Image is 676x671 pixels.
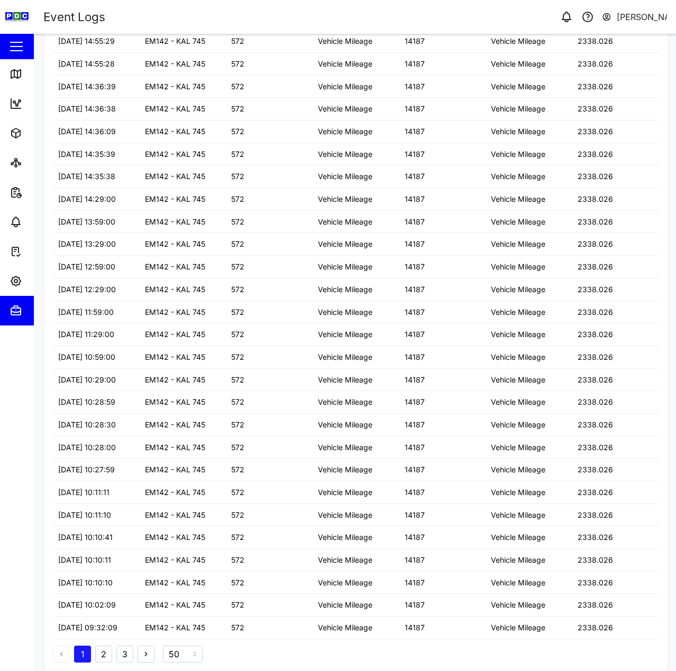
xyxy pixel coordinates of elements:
[405,35,425,47] div: 14187
[578,464,613,476] div: 2338.026
[578,103,613,115] div: 2338.026
[58,148,115,160] div: [DATE] 14:35:39
[5,5,29,29] img: Main Logo
[405,419,425,431] div: 14187
[318,81,372,92] div: Vehicle Mileage
[405,442,425,453] div: 14187
[578,216,613,228] div: 2338.026
[231,126,244,137] div: 572
[491,442,545,453] div: Vehicle Mileage
[617,11,668,24] div: [PERSON_NAME]
[578,622,613,633] div: 2338.026
[145,103,205,115] div: EM142 - KAL 745
[578,487,613,498] div: 2338.026
[491,554,545,566] div: Vehicle Mileage
[578,171,613,182] div: 2338.026
[405,58,425,70] div: 14187
[578,81,613,92] div: 2338.026
[601,10,668,24] button: [PERSON_NAME]
[318,599,372,611] div: Vehicle Mileage
[58,374,116,386] div: [DATE] 10:29:00
[405,238,425,250] div: 14187
[405,396,425,408] div: 14187
[405,329,425,340] div: 14187
[58,284,116,295] div: [DATE] 12:29:00
[231,532,244,543] div: 572
[145,599,205,611] div: EM142 - KAL 745
[578,35,613,47] div: 2338.026
[145,351,205,363] div: EM142 - KAL 745
[318,284,372,295] div: Vehicle Mileage
[231,419,244,431] div: 572
[318,532,372,543] div: Vehicle Mileage
[145,193,205,205] div: EM142 - KAL 745
[318,554,372,566] div: Vehicle Mileage
[28,127,60,139] div: Assets
[318,103,372,115] div: Vehicle Mileage
[231,58,244,70] div: 572
[58,103,116,115] div: [DATE] 14:36:38
[491,148,545,160] div: Vehicle Mileage
[58,351,115,363] div: [DATE] 10:59:00
[578,261,613,273] div: 2338.026
[28,216,60,228] div: Alarms
[578,419,613,431] div: 2338.026
[231,193,244,205] div: 572
[491,238,545,250] div: Vehicle Mileage
[405,532,425,543] div: 14187
[58,554,111,566] div: [DATE] 10:10:11
[318,577,372,589] div: Vehicle Mileage
[405,148,425,160] div: 14187
[231,622,244,633] div: 572
[405,554,425,566] div: 14187
[578,509,613,521] div: 2338.026
[318,396,372,408] div: Vehicle Mileage
[58,35,115,47] div: [DATE] 14:55:29
[145,148,205,160] div: EM142 - KAL 745
[145,329,205,340] div: EM142 - KAL 745
[491,306,545,318] div: Vehicle Mileage
[58,216,115,228] div: [DATE] 13:59:00
[58,487,109,498] div: [DATE] 10:11:11
[491,329,545,340] div: Vehicle Mileage
[318,238,372,250] div: Vehicle Mileage
[578,238,613,250] div: 2338.026
[491,599,545,611] div: Vehicle Mileage
[318,261,372,273] div: Vehicle Mileage
[318,35,372,47] div: Vehicle Mileage
[58,419,116,431] div: [DATE] 10:28:30
[231,103,244,115] div: 572
[578,351,613,363] div: 2338.026
[145,35,205,47] div: EM142 - KAL 745
[318,419,372,431] div: Vehicle Mileage
[578,532,613,543] div: 2338.026
[491,464,545,476] div: Vehicle Mileage
[58,81,116,92] div: [DATE] 14:36:39
[318,351,372,363] div: Vehicle Mileage
[58,396,115,408] div: [DATE] 10:28:59
[231,464,244,476] div: 572
[491,487,545,498] div: Vehicle Mileage
[58,329,114,340] div: [DATE] 11:29:00
[491,396,545,408] div: Vehicle Mileage
[231,306,244,318] div: 572
[58,171,115,182] div: [DATE] 14:35:38
[231,81,244,92] div: 572
[318,622,372,633] div: Vehicle Mileage
[58,193,116,205] div: [DATE] 14:29:00
[405,464,425,476] div: 14187
[28,246,57,257] div: Tasks
[491,419,545,431] div: Vehicle Mileage
[405,81,425,92] div: 14187
[145,554,205,566] div: EM142 - KAL 745
[145,509,205,521] div: EM142 - KAL 745
[74,646,91,663] button: 1
[318,329,372,340] div: Vehicle Mileage
[58,58,115,70] div: [DATE] 14:55:28
[491,351,545,363] div: Vehicle Mileage
[318,442,372,453] div: Vehicle Mileage
[318,464,372,476] div: Vehicle Mileage
[318,171,372,182] div: Vehicle Mileage
[578,554,613,566] div: 2338.026
[58,577,113,589] div: [DATE] 10:10:10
